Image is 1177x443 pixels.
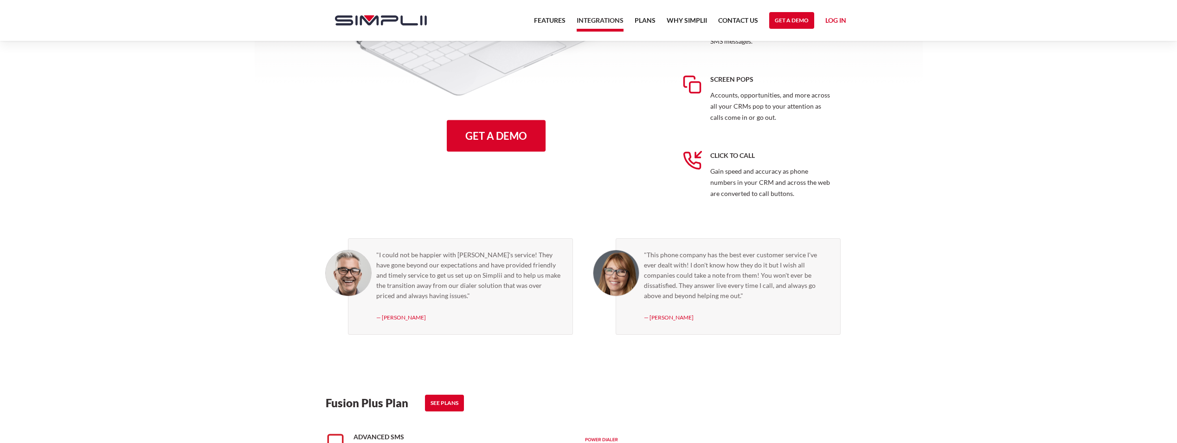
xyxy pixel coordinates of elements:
[376,250,561,301] blockquote: "I could not be happier with [PERSON_NAME]'s service! They have gone beyond our expectations and ...
[682,140,852,216] a: Click to CallGain speed and accuracy as phone numbers in your CRM and across the web are converte...
[635,15,656,32] a: Plans
[425,395,464,411] a: See Plans
[447,120,546,152] a: Get a Demo
[534,15,566,32] a: Features
[718,15,758,32] a: Contact US
[769,12,814,29] a: Get a Demo
[710,166,835,199] p: Gain speed and accuracy as phone numbers in your CRM and across the web are converted to call but...
[825,15,846,29] a: Log in
[335,15,427,26] img: Simplii
[710,90,835,123] p: Accounts, opportunities, and more across all your CRMs pop to your attention as calls come in or ...
[682,64,852,140] a: Screen PopsAccounts, opportunities, and more across all your CRMs pop to your attention as calls ...
[354,432,478,442] h5: Advanced SMS
[710,151,835,160] h5: Click to Call
[710,75,835,84] h5: Screen Pops
[644,250,829,301] blockquote: "This phone company has the best ever customer service I've ever dealt with! I don't know how the...
[376,312,561,323] div: — [PERSON_NAME]
[326,396,408,410] h3: Fusion Plus Plan
[667,15,707,32] a: Why Simplii
[644,312,829,323] div: — [PERSON_NAME]
[577,15,624,32] a: Integrations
